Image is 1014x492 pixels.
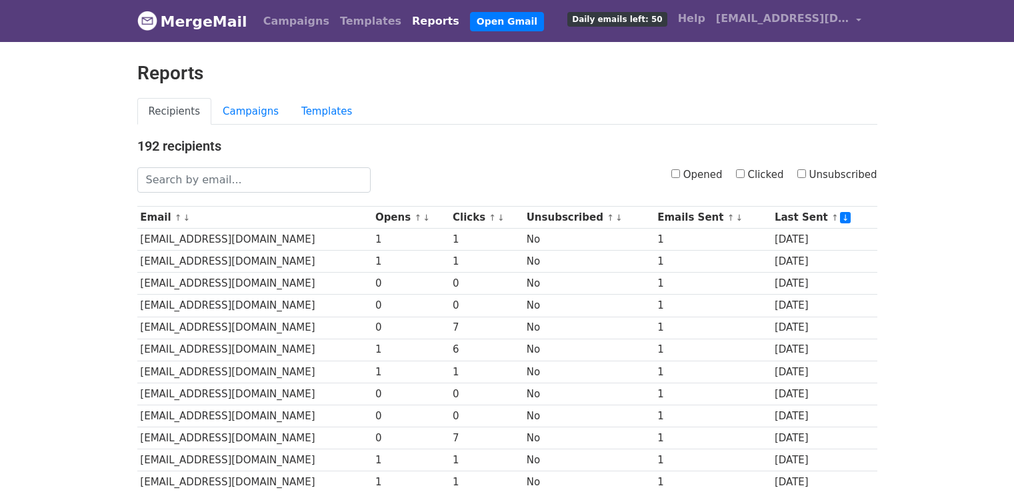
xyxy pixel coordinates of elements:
[562,5,672,32] a: Daily emails left: 50
[137,138,877,154] h4: 192 recipients
[654,339,771,361] td: 1
[470,12,544,31] a: Open Gmail
[137,7,247,35] a: MergeMail
[137,229,373,251] td: [EMAIL_ADDRESS][DOMAIN_NAME]
[727,213,735,223] a: ↑
[449,449,523,471] td: 1
[258,8,335,35] a: Campaigns
[372,229,449,251] td: 1
[831,213,839,223] a: ↑
[716,11,849,27] span: [EMAIL_ADDRESS][DOMAIN_NAME]
[771,251,877,273] td: [DATE]
[372,273,449,295] td: 0
[137,167,371,193] input: Search by email...
[137,251,373,273] td: [EMAIL_ADDRESS][DOMAIN_NAME]
[654,273,771,295] td: 1
[372,207,449,229] th: Opens
[840,212,851,223] a: ↓
[449,251,523,273] td: 1
[372,405,449,427] td: 0
[523,317,654,339] td: No
[372,361,449,383] td: 1
[449,361,523,383] td: 1
[671,167,723,183] label: Opened
[771,207,877,229] th: Last Sent
[654,317,771,339] td: 1
[607,213,614,223] a: ↑
[137,62,877,85] h2: Reports
[711,5,867,37] a: [EMAIL_ADDRESS][DOMAIN_NAME]
[654,207,771,229] th: Emails Sent
[449,207,523,229] th: Clicks
[771,339,877,361] td: [DATE]
[771,449,877,471] td: [DATE]
[372,383,449,405] td: 0
[771,361,877,383] td: [DATE]
[137,11,157,31] img: MergeMail logo
[523,207,654,229] th: Unsubscribed
[407,8,465,35] a: Reports
[137,339,373,361] td: [EMAIL_ADDRESS][DOMAIN_NAME]
[523,251,654,273] td: No
[211,98,290,125] a: Campaigns
[372,339,449,361] td: 1
[615,213,623,223] a: ↓
[137,317,373,339] td: [EMAIL_ADDRESS][DOMAIN_NAME]
[673,5,711,32] a: Help
[771,427,877,449] td: [DATE]
[735,213,743,223] a: ↓
[523,361,654,383] td: No
[183,213,191,223] a: ↓
[523,229,654,251] td: No
[654,405,771,427] td: 1
[489,213,496,223] a: ↑
[372,251,449,273] td: 1
[137,207,373,229] th: Email
[771,317,877,339] td: [DATE]
[335,8,407,35] a: Templates
[372,427,449,449] td: 0
[137,98,212,125] a: Recipients
[137,295,373,317] td: [EMAIL_ADDRESS][DOMAIN_NAME]
[523,383,654,405] td: No
[372,449,449,471] td: 1
[290,98,363,125] a: Templates
[654,383,771,405] td: 1
[654,449,771,471] td: 1
[449,295,523,317] td: 0
[523,295,654,317] td: No
[449,427,523,449] td: 7
[449,273,523,295] td: 0
[654,427,771,449] td: 1
[449,317,523,339] td: 7
[567,12,667,27] span: Daily emails left: 50
[423,213,430,223] a: ↓
[137,427,373,449] td: [EMAIL_ADDRESS][DOMAIN_NAME]
[523,449,654,471] td: No
[523,273,654,295] td: No
[671,169,680,178] input: Opened
[654,361,771,383] td: 1
[523,427,654,449] td: No
[414,213,421,223] a: ↑
[175,213,182,223] a: ↑
[736,167,784,183] label: Clicked
[797,167,877,183] label: Unsubscribed
[654,251,771,273] td: 1
[372,317,449,339] td: 0
[449,229,523,251] td: 1
[797,169,806,178] input: Unsubscribed
[449,405,523,427] td: 0
[137,383,373,405] td: [EMAIL_ADDRESS][DOMAIN_NAME]
[523,405,654,427] td: No
[771,383,877,405] td: [DATE]
[137,273,373,295] td: [EMAIL_ADDRESS][DOMAIN_NAME]
[137,405,373,427] td: [EMAIL_ADDRESS][DOMAIN_NAME]
[372,295,449,317] td: 0
[523,339,654,361] td: No
[449,383,523,405] td: 0
[449,339,523,361] td: 6
[771,229,877,251] td: [DATE]
[137,361,373,383] td: [EMAIL_ADDRESS][DOMAIN_NAME]
[654,229,771,251] td: 1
